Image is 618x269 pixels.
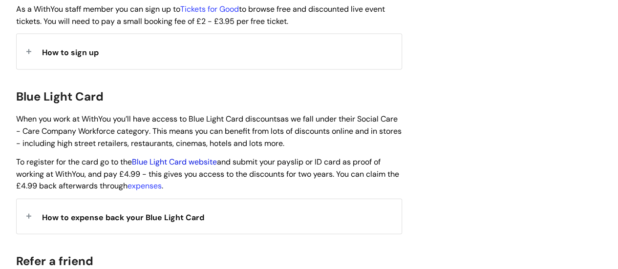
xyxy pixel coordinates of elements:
a: Tickets for Good [180,4,239,14]
span: How to sign up [42,47,99,58]
span: As a WithYou staff member you can sign up to to browse free and discounted live event tickets. Yo... [16,4,385,26]
span: Blue Light Card [16,89,104,104]
span: Refer a friend [16,253,93,269]
span: When you work at WithYou you’ll have access to Blue Light Card discounts . This means you can ben... [16,114,402,148]
a: Blue Light Card website [132,157,217,167]
span: as we fall under their Social Care - Care Company Workforce category [16,114,398,136]
span: To register for the card go to the and submit your payslip or ID card as proof of working at With... [16,157,399,191]
span: How to expense back your Blue Light Card [42,212,204,223]
a: expenses [128,181,162,191]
